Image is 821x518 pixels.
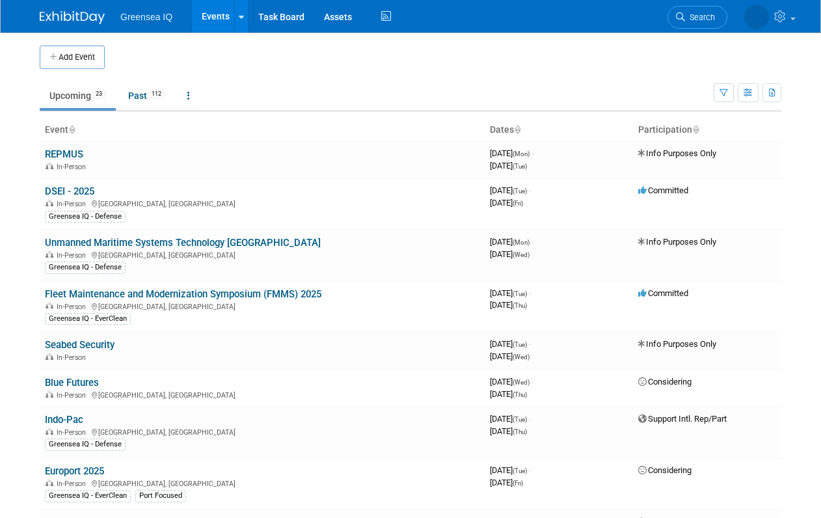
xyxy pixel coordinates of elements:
span: Info Purposes Only [638,237,716,247]
img: In-Person Event [46,391,53,398]
span: In-Person [57,163,90,171]
span: Info Purposes Only [638,148,716,158]
span: (Fri) [513,200,523,207]
span: (Fri) [513,480,523,487]
div: [GEOGRAPHIC_DATA], [GEOGRAPHIC_DATA] [45,426,479,437]
div: Greensea IQ - EverClean [45,313,131,325]
span: (Tue) [513,467,527,474]
span: (Mon) [513,239,530,246]
span: [DATE] [490,249,530,259]
span: [DATE] [490,288,531,298]
span: [DATE] [490,389,527,399]
span: Search [685,12,715,22]
span: (Thu) [513,302,527,309]
div: Port Focused [135,490,186,502]
span: (Wed) [513,353,530,361]
span: In-Person [57,428,90,437]
a: Upcoming23 [40,83,116,108]
span: [DATE] [490,185,531,195]
span: [DATE] [490,198,523,208]
span: (Tue) [513,290,527,297]
div: [GEOGRAPHIC_DATA], [GEOGRAPHIC_DATA] [45,478,479,488]
span: (Mon) [513,150,530,157]
span: (Tue) [513,416,527,423]
span: (Thu) [513,391,527,398]
span: Greensea IQ [120,12,172,22]
span: Considering [638,465,692,475]
img: In-Person Event [46,303,53,309]
span: [DATE] [490,351,530,361]
span: - [532,148,533,158]
span: [DATE] [490,478,523,487]
span: - [529,465,531,475]
div: [GEOGRAPHIC_DATA], [GEOGRAPHIC_DATA] [45,198,479,208]
div: [GEOGRAPHIC_DATA], [GEOGRAPHIC_DATA] [45,389,479,400]
span: [DATE] [490,465,531,475]
img: Dawn D'Angelillo [744,5,769,29]
a: Indo-Pac [45,414,83,426]
a: DSEI - 2025 [45,185,94,197]
span: - [529,339,531,349]
img: In-Person Event [46,480,53,486]
span: [DATE] [490,426,527,436]
img: In-Person Event [46,428,53,435]
div: Greensea IQ - Defense [45,439,126,450]
span: In-Person [57,303,90,311]
img: ExhibitDay [40,11,105,24]
span: - [529,185,531,195]
span: - [532,237,533,247]
a: Seabed Security [45,339,114,351]
span: Committed [638,185,688,195]
span: (Wed) [513,251,530,258]
th: Participation [633,119,781,141]
div: Greensea IQ - EverClean [45,490,131,502]
span: (Tue) [513,163,527,170]
span: [DATE] [490,237,533,247]
div: Greensea IQ - Defense [45,211,126,223]
span: In-Person [57,353,90,362]
span: (Tue) [513,187,527,195]
span: - [529,288,531,298]
a: Sort by Participation Type [692,124,699,135]
span: [DATE] [490,300,527,310]
img: In-Person Event [46,163,53,169]
span: 23 [92,89,106,99]
img: In-Person Event [46,251,53,258]
span: Committed [638,288,688,298]
a: Europort 2025 [45,465,104,477]
a: Fleet Maintenance and Modernization Symposium (FMMS) 2025 [45,288,321,300]
span: [DATE] [490,414,531,424]
span: 112 [148,89,165,99]
button: Add Event [40,46,105,69]
span: [DATE] [490,148,533,158]
span: Info Purposes Only [638,339,716,349]
a: REPMUS [45,148,83,160]
span: In-Person [57,391,90,400]
a: Unmanned Maritime Systems Technology [GEOGRAPHIC_DATA] [45,237,321,249]
span: - [532,377,533,387]
a: Sort by Start Date [514,124,520,135]
div: [GEOGRAPHIC_DATA], [GEOGRAPHIC_DATA] [45,249,479,260]
span: In-Person [57,200,90,208]
img: In-Person Event [46,200,53,206]
span: [DATE] [490,161,527,170]
span: [DATE] [490,377,533,387]
span: [DATE] [490,339,531,349]
div: [GEOGRAPHIC_DATA], [GEOGRAPHIC_DATA] [45,301,479,311]
img: In-Person Event [46,353,53,360]
span: (Thu) [513,428,527,435]
span: Considering [638,377,692,387]
th: Event [40,119,485,141]
span: - [529,414,531,424]
th: Dates [485,119,633,141]
span: Support Intl. Rep/Part [638,414,727,424]
a: Sort by Event Name [68,124,75,135]
a: Search [667,6,727,29]
div: Greensea IQ - Defense [45,262,126,273]
span: In-Person [57,480,90,488]
a: Blue Futures [45,377,99,388]
a: Past112 [118,83,175,108]
span: (Tue) [513,341,527,348]
span: (Wed) [513,379,530,386]
span: In-Person [57,251,90,260]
